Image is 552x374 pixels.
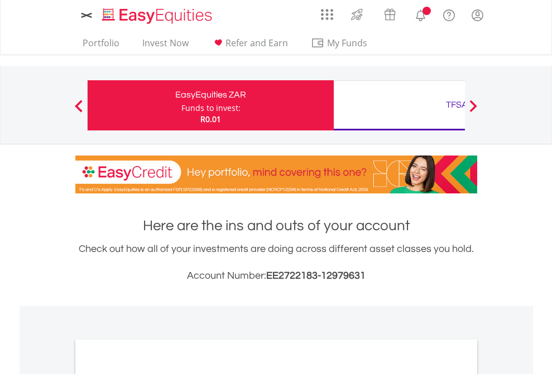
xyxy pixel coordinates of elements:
img: EasyCredit Promotion Banner [75,156,477,193]
span: R0.01 [200,114,221,124]
div: Funds to invest: [181,103,241,114]
div: EasyEquities ZAR [94,87,327,103]
a: Notifications [406,3,435,25]
img: EasyEquities_Logo.png [100,7,217,25]
span: EE2722183-12979631 [266,270,366,281]
img: thrive-v2.svg [348,6,366,23]
a: Refer and Earn [207,37,292,55]
a: Home page [98,3,217,25]
a: FAQ's and Support [435,3,463,25]
span: Refer and Earn [225,37,288,49]
a: Vouchers [373,3,406,23]
img: vouchers-v2.svg [381,6,399,23]
h3: Account Number: [75,268,477,284]
img: grid-menu-icon.svg [321,8,333,21]
span: My Funds [311,36,384,50]
a: Portfolio [78,37,124,55]
h1: Here are the ins and outs of your account [75,216,477,236]
a: AppsGrid [314,3,340,21]
a: Invest Now [138,37,193,55]
button: Previous [68,105,90,116]
div: Check out how all of your investments are doing across different asset classes you hold. [75,241,477,284]
button: Next [462,105,484,116]
a: My Profile [463,3,492,27]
